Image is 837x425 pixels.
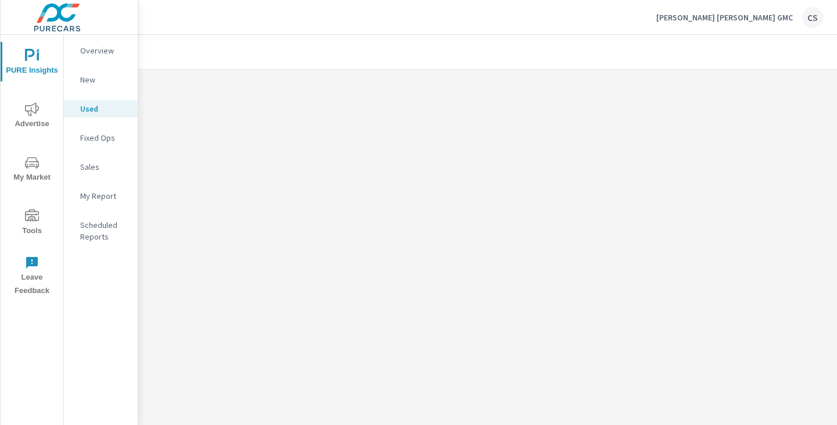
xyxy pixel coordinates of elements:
div: Overview [64,42,138,59]
span: Tools [4,209,60,238]
p: New [80,74,128,85]
p: Overview [80,45,128,56]
p: Sales [80,161,128,173]
div: Scheduled Reports [64,216,138,245]
div: nav menu [1,35,63,302]
span: Leave Feedback [4,256,60,298]
p: My Report [80,190,128,202]
p: Fixed Ops [80,132,128,144]
div: Fixed Ops [64,129,138,147]
span: Advertise [4,102,60,131]
p: Used [80,103,128,115]
div: Sales [64,158,138,176]
p: [PERSON_NAME] [PERSON_NAME] GMC [656,12,793,23]
span: My Market [4,156,60,184]
span: PURE Insights [4,49,60,77]
div: My Report [64,187,138,205]
div: CS [802,7,823,28]
div: New [64,71,138,88]
div: Used [64,100,138,117]
p: Scheduled Reports [80,219,128,242]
